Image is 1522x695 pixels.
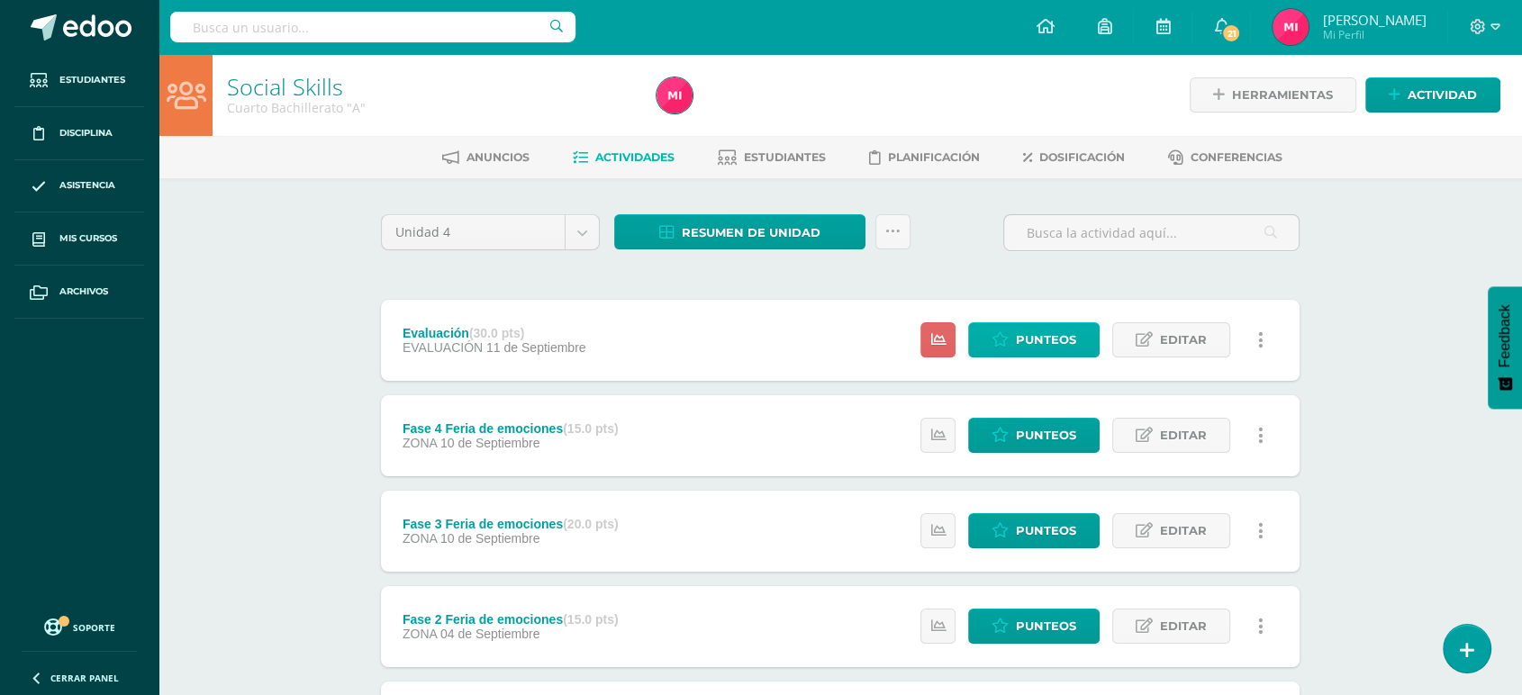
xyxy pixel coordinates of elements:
input: Busca un usuario... [170,12,575,42]
span: Editar [1160,514,1207,547]
span: Disciplina [59,126,113,140]
strong: (20.0 pts) [563,517,618,531]
a: Mis cursos [14,212,144,266]
a: Actividad [1365,77,1500,113]
a: Soporte [22,614,137,638]
strong: (15.0 pts) [563,612,618,627]
span: ZONA [403,531,437,546]
a: Estudiantes [718,143,826,172]
span: Editar [1160,609,1207,643]
a: Punteos [968,322,1100,357]
a: Planificación [869,143,980,172]
a: Herramientas [1190,77,1356,113]
a: Dosificación [1023,143,1125,172]
span: EVALUACIÓN [403,340,483,355]
div: Fase 2 Feria de emociones [403,612,619,627]
span: 10 de Septiembre [440,436,540,450]
span: 21 [1221,23,1241,43]
a: Social Skills [227,71,343,102]
span: ZONA [403,436,437,450]
span: Actividades [595,150,675,164]
span: Estudiantes [744,150,826,164]
a: Punteos [968,609,1100,644]
span: Punteos [1016,323,1076,357]
span: ZONA [403,627,437,641]
span: Cerrar panel [50,672,119,684]
a: Archivos [14,266,144,319]
a: Estudiantes [14,54,144,107]
span: Resumen de unidad [682,216,820,249]
span: Editar [1160,323,1207,357]
a: Asistencia [14,160,144,213]
span: Estudiantes [59,73,125,87]
span: Planificación [888,150,980,164]
a: Conferencias [1168,143,1282,172]
span: Punteos [1016,514,1076,547]
button: Feedback - Mostrar encuesta [1488,286,1522,409]
span: Mis cursos [59,231,117,246]
div: Cuarto Bachillerato 'A' [227,99,635,116]
span: 04 de Septiembre [440,627,540,641]
span: Conferencias [1191,150,1282,164]
span: Punteos [1016,609,1076,643]
a: Punteos [968,513,1100,548]
span: Mi Perfil [1322,27,1426,42]
span: Editar [1160,419,1207,452]
div: Fase 4 Feria de emociones [403,421,619,436]
span: Punteos [1016,419,1076,452]
div: Evaluación [403,326,586,340]
span: Soporte [73,621,115,634]
span: 10 de Septiembre [440,531,540,546]
span: Herramientas [1232,78,1333,112]
span: Feedback [1497,304,1513,367]
img: 67e357ac367b967c23576a478ea07591.png [1273,9,1309,45]
div: Fase 3 Feria de emociones [403,517,619,531]
a: Resumen de unidad [614,214,865,249]
strong: (15.0 pts) [563,421,618,436]
a: Unidad 4 [382,215,599,249]
span: Asistencia [59,178,115,193]
span: Unidad 4 [395,215,551,249]
span: 11 de Septiembre [486,340,586,355]
a: Disciplina [14,107,144,160]
span: Dosificación [1039,150,1125,164]
input: Busca la actividad aquí... [1004,215,1299,250]
span: [PERSON_NAME] [1322,11,1426,29]
a: Actividades [573,143,675,172]
span: Actividad [1408,78,1477,112]
img: 67e357ac367b967c23576a478ea07591.png [657,77,693,113]
a: Anuncios [442,143,530,172]
strong: (30.0 pts) [469,326,524,340]
span: Archivos [59,284,108,299]
span: Anuncios [467,150,530,164]
h1: Social Skills [227,74,635,99]
a: Punteos [968,418,1100,453]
